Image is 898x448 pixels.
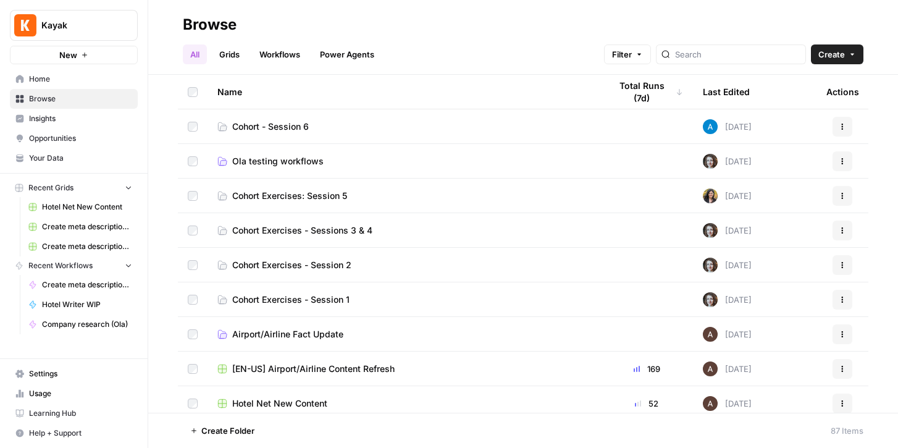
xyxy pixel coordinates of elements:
a: Cohort - Session 6 [217,120,590,133]
button: Create Folder [183,421,262,441]
span: Airport/Airline Fact Update [232,328,343,340]
img: wtbmvrjo3qvncyiyitl6zoukl9gz [703,327,718,342]
div: [DATE] [703,223,752,238]
span: Create meta description [Ola] Grid (2) [42,241,132,252]
img: wtbmvrjo3qvncyiyitl6zoukl9gz [703,396,718,411]
input: Search [675,48,800,61]
img: rz7p8tmnmqi1pt4pno23fskyt2v8 [703,258,718,273]
a: Home [10,69,138,89]
a: Insights [10,109,138,129]
a: Your Data [10,148,138,168]
img: rz7p8tmnmqi1pt4pno23fskyt2v8 [703,223,718,238]
span: Hotel Net New Content [42,201,132,213]
span: Create [818,48,845,61]
a: Opportunities [10,129,138,148]
a: Hotel Net New Content [23,197,138,217]
button: Recent Grids [10,179,138,197]
span: Cohort Exercises - Sessions 3 & 4 [232,224,372,237]
span: Filter [612,48,632,61]
div: [DATE] [703,396,752,411]
div: [DATE] [703,188,752,203]
div: 169 [610,363,683,375]
span: Ola testing workflows [232,155,324,167]
span: Cohort Exercises: Session 5 [232,190,347,202]
span: Usage [29,388,132,399]
a: Create meta description [[PERSON_NAME]] [23,275,138,295]
img: rz7p8tmnmqi1pt4pno23fskyt2v8 [703,154,718,169]
span: [EN-US] Airport/Airline Content Refresh [232,363,395,375]
a: Hotel Writer WIP [23,295,138,315]
button: New [10,46,138,64]
a: Cohort Exercises - Sessions 3 & 4 [217,224,590,237]
div: [DATE] [703,361,752,376]
a: Workflows [252,44,308,64]
a: Cohort Exercises - Session 2 [217,259,590,271]
a: Grids [212,44,247,64]
img: Kayak Logo [14,14,36,36]
span: Help + Support [29,428,132,439]
a: Airport/Airline Fact Update [217,328,590,340]
span: New [59,49,77,61]
span: Home [29,74,132,85]
a: Browse [10,89,138,109]
div: [DATE] [703,154,752,169]
span: Browse [29,93,132,104]
a: Cohort Exercises - Session 1 [217,294,590,306]
div: [DATE] [703,327,752,342]
img: o3cqybgnmipr355j8nz4zpq1mc6x [703,119,718,134]
span: Opportunities [29,133,132,144]
a: Learning Hub [10,404,138,423]
a: Settings [10,364,138,384]
div: [DATE] [703,292,752,307]
a: Usage [10,384,138,404]
div: Browse [183,15,237,35]
button: Recent Workflows [10,256,138,275]
a: Hotel Net New Content [217,397,590,410]
div: [DATE] [703,258,752,273]
a: [EN-US] Airport/Airline Content Refresh [217,363,590,375]
button: Help + Support [10,423,138,443]
a: All [183,44,207,64]
a: Create meta description [Ola] Grid (1) [23,217,138,237]
button: Workspace: Kayak [10,10,138,41]
img: re7xpd5lpd6r3te7ued3p9atxw8h [703,188,718,203]
div: Name [217,75,590,109]
div: Last Edited [703,75,750,109]
button: Create [811,44,863,64]
div: Total Runs (7d) [610,75,683,109]
div: Actions [826,75,859,109]
a: Ola testing workflows [217,155,590,167]
span: Create meta description [Ola] Grid (1) [42,221,132,232]
img: wtbmvrjo3qvncyiyitl6zoukl9gz [703,361,718,376]
a: Create meta description [Ola] Grid (2) [23,237,138,256]
span: Kayak [41,19,116,32]
span: Recent Workflows [28,260,93,271]
span: Company research (Ola) [42,319,132,330]
span: Create meta description [[PERSON_NAME]] [42,279,132,290]
span: Create Folder [201,425,254,437]
span: Insights [29,113,132,124]
a: Power Agents [313,44,382,64]
a: Company research (Ola) [23,315,138,334]
span: Hotel Net New Content [232,397,327,410]
span: Cohort Exercises - Session 2 [232,259,351,271]
span: Cohort Exercises - Session 1 [232,294,350,306]
button: Filter [604,44,651,64]
div: 87 Items [831,425,863,437]
a: Cohort Exercises: Session 5 [217,190,590,202]
span: Learning Hub [29,408,132,419]
span: Recent Grids [28,182,73,193]
span: Your Data [29,153,132,164]
div: [DATE] [703,119,752,134]
img: rz7p8tmnmqi1pt4pno23fskyt2v8 [703,292,718,307]
span: Cohort - Session 6 [232,120,309,133]
span: Settings [29,368,132,379]
span: Hotel Writer WIP [42,299,132,310]
div: 52 [610,397,683,410]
